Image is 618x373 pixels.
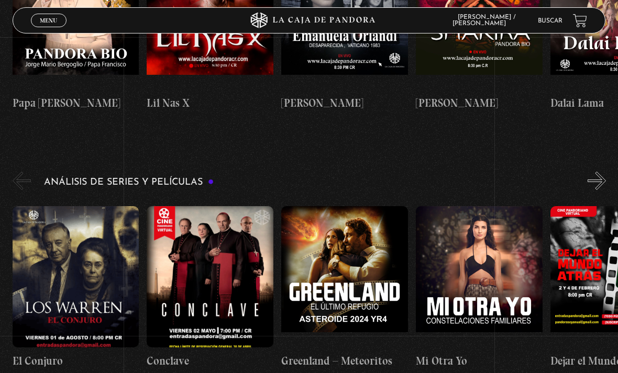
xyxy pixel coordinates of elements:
[281,95,408,111] h4: [PERSON_NAME]
[416,353,543,369] h4: Mi Otra Yo
[13,172,31,190] button: Previous
[37,26,61,33] span: Cerrar
[573,14,587,28] a: View your shopping cart
[453,14,516,27] span: [PERSON_NAME] / [PERSON_NAME]
[147,95,273,111] h4: Lil Nas X
[416,95,543,111] h4: [PERSON_NAME]
[588,172,606,190] button: Next
[538,18,562,24] a: Buscar
[13,95,139,111] h4: Papa [PERSON_NAME]
[147,353,273,369] h4: Conclave
[13,353,139,369] h4: El Conjuro
[44,177,214,187] h3: Análisis de series y películas
[40,17,57,24] span: Menu
[281,353,408,369] h4: Greenland – Meteoritos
